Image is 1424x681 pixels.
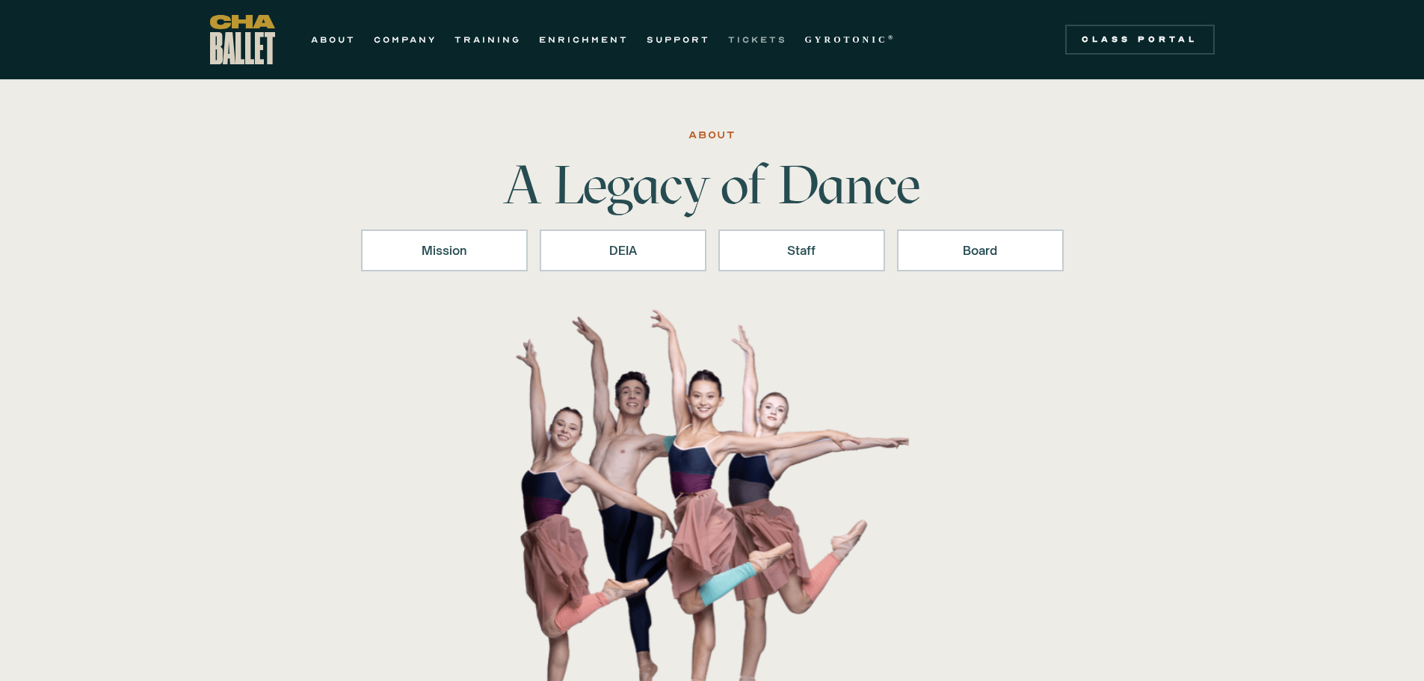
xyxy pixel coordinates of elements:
[361,229,528,271] a: Mission
[454,31,521,49] a: TRAINING
[688,126,736,144] div: ABOUT
[1074,34,1206,46] div: Class Portal
[479,158,946,212] h1: A Legacy of Dance
[916,241,1044,259] div: Board
[210,15,275,64] a: home
[1065,25,1215,55] a: Class Portal
[380,241,508,259] div: Mission
[888,34,896,41] sup: ®
[539,31,629,49] a: ENRICHMENT
[647,31,710,49] a: SUPPORT
[559,241,687,259] div: DEIA
[805,34,888,45] strong: GYROTONIC
[728,31,787,49] a: TICKETS
[311,31,356,49] a: ABOUT
[738,241,866,259] div: Staff
[897,229,1064,271] a: Board
[374,31,437,49] a: COMPANY
[718,229,885,271] a: Staff
[805,31,896,49] a: GYROTONIC®
[540,229,706,271] a: DEIA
